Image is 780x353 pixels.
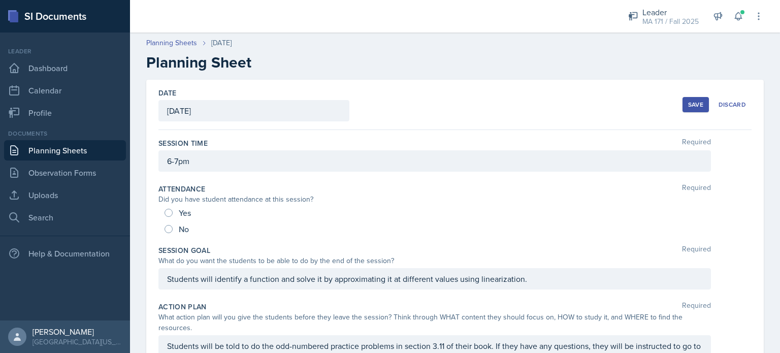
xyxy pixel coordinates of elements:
[4,58,126,78] a: Dashboard
[4,80,126,101] a: Calendar
[642,16,699,27] div: MA 171 / Fall 2025
[32,337,122,347] div: [GEOGRAPHIC_DATA][US_STATE] in [GEOGRAPHIC_DATA]
[32,327,122,337] div: [PERSON_NAME]
[167,273,702,285] p: Students will identify a function and solve it by approximating it at different values using line...
[158,138,208,148] label: Session Time
[688,101,703,109] div: Save
[158,255,711,266] div: What do you want the students to be able to do by the end of the session?
[4,103,126,123] a: Profile
[682,184,711,194] span: Required
[713,97,752,112] button: Discard
[682,138,711,148] span: Required
[4,129,126,138] div: Documents
[4,207,126,228] a: Search
[4,185,126,205] a: Uploads
[158,88,176,98] label: Date
[158,194,711,205] div: Did you have student attendance at this session?
[167,155,702,167] p: 6-7pm
[4,163,126,183] a: Observation Forms
[4,140,126,161] a: Planning Sheets
[158,184,206,194] label: Attendance
[146,38,197,48] a: Planning Sheets
[158,302,207,312] label: Action Plan
[682,97,709,112] button: Save
[158,312,711,333] div: What action plan will you give the students before they leave the session? Think through WHAT con...
[179,224,189,234] span: No
[146,53,764,72] h2: Planning Sheet
[682,302,711,312] span: Required
[4,243,126,264] div: Help & Documentation
[4,47,126,56] div: Leader
[719,101,746,109] div: Discard
[158,245,210,255] label: Session Goal
[211,38,232,48] div: [DATE]
[642,6,699,18] div: Leader
[179,208,191,218] span: Yes
[682,245,711,255] span: Required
